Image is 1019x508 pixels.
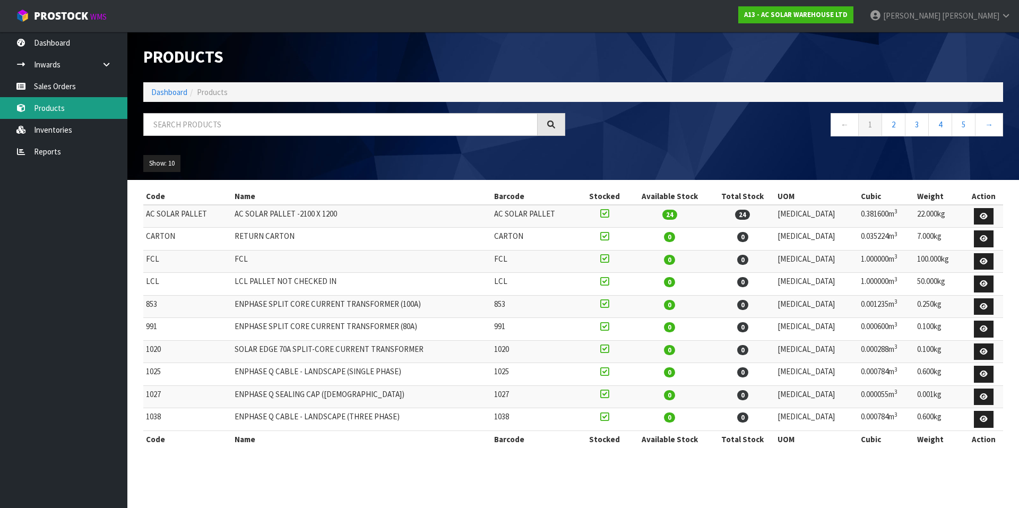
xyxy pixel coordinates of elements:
[831,113,859,136] a: ←
[491,363,580,386] td: 1025
[232,228,491,251] td: RETURN CARTON
[775,340,859,363] td: [MEDICAL_DATA]
[914,318,964,341] td: 0.100kg
[232,408,491,431] td: ENPHASE Q CABLE - LANDSCAPE (THREE PHASE)
[232,273,491,296] td: LCL PALLET NOT CHECKED IN
[775,228,859,251] td: [MEDICAL_DATA]
[914,408,964,431] td: 0.600kg
[232,340,491,363] td: SOLAR EDGE 70A SPLIT-CORE CURRENT TRANSFORMER
[16,9,29,22] img: cube-alt.png
[964,430,1003,447] th: Action
[628,430,711,447] th: Available Stock
[737,322,748,332] span: 0
[491,228,580,251] td: CARTON
[232,318,491,341] td: ENPHASE SPLIT CORE CURRENT TRANSFORMER (80A)
[894,343,897,350] sup: 3
[964,188,1003,205] th: Action
[737,300,748,310] span: 0
[151,87,187,97] a: Dashboard
[491,188,580,205] th: Barcode
[664,412,675,423] span: 0
[232,295,491,318] td: ENPHASE SPLIT CORE CURRENT TRANSFORMER (100A)
[914,430,964,447] th: Weight
[664,232,675,242] span: 0
[975,113,1003,136] a: →
[894,366,897,373] sup: 3
[143,340,232,363] td: 1020
[491,340,580,363] td: 1020
[894,298,897,305] sup: 3
[858,295,914,318] td: 0.001235m
[232,385,491,408] td: ENPHASE Q SEALING CAP ([DEMOGRAPHIC_DATA])
[491,295,580,318] td: 853
[775,188,859,205] th: UOM
[491,408,580,431] td: 1038
[197,87,228,97] span: Products
[491,273,580,296] td: LCL
[883,11,940,21] span: [PERSON_NAME]
[882,113,905,136] a: 2
[775,318,859,341] td: [MEDICAL_DATA]
[894,388,897,395] sup: 3
[914,295,964,318] td: 0.250kg
[735,210,750,220] span: 24
[914,228,964,251] td: 7.000kg
[90,12,107,22] small: WMS
[34,9,88,23] span: ProStock
[775,250,859,273] td: [MEDICAL_DATA]
[858,228,914,251] td: 0.035224m
[914,205,964,228] td: 22.000kg
[664,390,675,400] span: 0
[858,250,914,273] td: 1.000000m
[232,430,491,447] th: Name
[491,430,580,447] th: Barcode
[775,385,859,408] td: [MEDICAL_DATA]
[744,10,848,19] strong: A13 - AC SOLAR WAREHOUSE LTD
[914,340,964,363] td: 0.100kg
[858,273,914,296] td: 1.000000m
[143,430,232,447] th: Code
[737,412,748,423] span: 0
[775,295,859,318] td: [MEDICAL_DATA]
[232,188,491,205] th: Name
[894,275,897,283] sup: 3
[143,113,538,136] input: Search products
[664,300,675,310] span: 0
[580,188,628,205] th: Stocked
[858,408,914,431] td: 0.000784m
[858,205,914,228] td: 0.381600m
[894,208,897,215] sup: 3
[775,363,859,386] td: [MEDICAL_DATA]
[914,250,964,273] td: 100.000kg
[143,363,232,386] td: 1025
[914,363,964,386] td: 0.600kg
[737,345,748,355] span: 0
[914,273,964,296] td: 50.000kg
[952,113,975,136] a: 5
[662,210,677,220] span: 24
[143,155,180,172] button: Show: 10
[775,430,859,447] th: UOM
[905,113,929,136] a: 3
[232,205,491,228] td: AC SOLAR PALLET -2100 X 1200
[664,277,675,287] span: 0
[491,250,580,273] td: FCL
[858,363,914,386] td: 0.000784m
[894,321,897,328] sup: 3
[581,113,1003,139] nav: Page navigation
[858,318,914,341] td: 0.000600m
[232,363,491,386] td: ENPHASE Q CABLE - LANDSCAPE (SINGLE PHASE)
[491,318,580,341] td: 991
[143,228,232,251] td: CARTON
[914,188,964,205] th: Weight
[775,408,859,431] td: [MEDICAL_DATA]
[858,430,914,447] th: Cubic
[894,253,897,260] sup: 3
[928,113,952,136] a: 4
[737,232,748,242] span: 0
[711,430,774,447] th: Total Stock
[143,318,232,341] td: 991
[914,385,964,408] td: 0.001kg
[664,255,675,265] span: 0
[143,188,232,205] th: Code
